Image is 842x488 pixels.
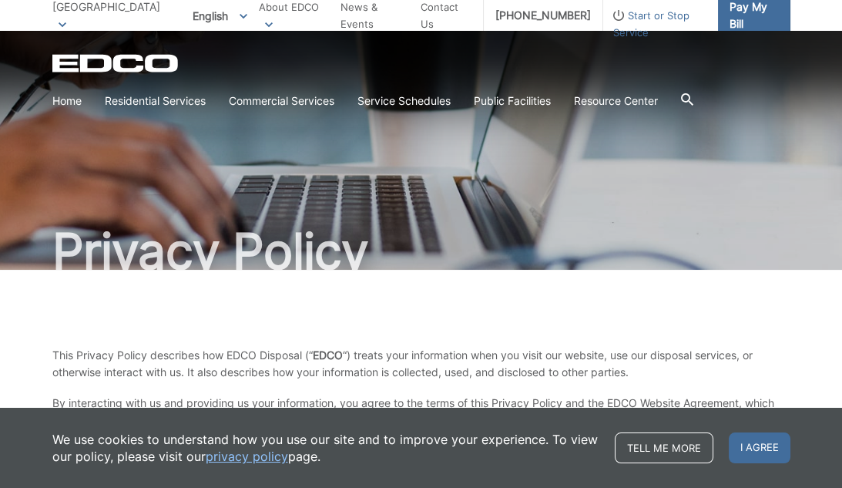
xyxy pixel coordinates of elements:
a: EDCD logo. Return to the homepage. [52,54,180,72]
span: I agree [729,432,790,463]
h1: Privacy Policy [52,227,790,276]
a: Public Facilities [474,93,551,109]
span: English [181,3,259,29]
a: Commercial Services [229,93,334,109]
strong: EDCO [313,348,343,362]
a: Resource Center [574,93,658,109]
a: Tell me more [615,432,713,463]
p: This Privacy Policy describes how EDCO Disposal (“ “) treats your information when you visit our ... [52,347,790,381]
a: privacy policy [206,448,288,465]
a: Service Schedules [357,93,451,109]
p: We use cookies to understand how you use our site and to improve your experience. To view our pol... [52,431,599,465]
a: Home [52,93,82,109]
a: Residential Services [105,93,206,109]
p: By interacting with us and providing us your information, you agree to the terms of this Privacy ... [52,395,790,446]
